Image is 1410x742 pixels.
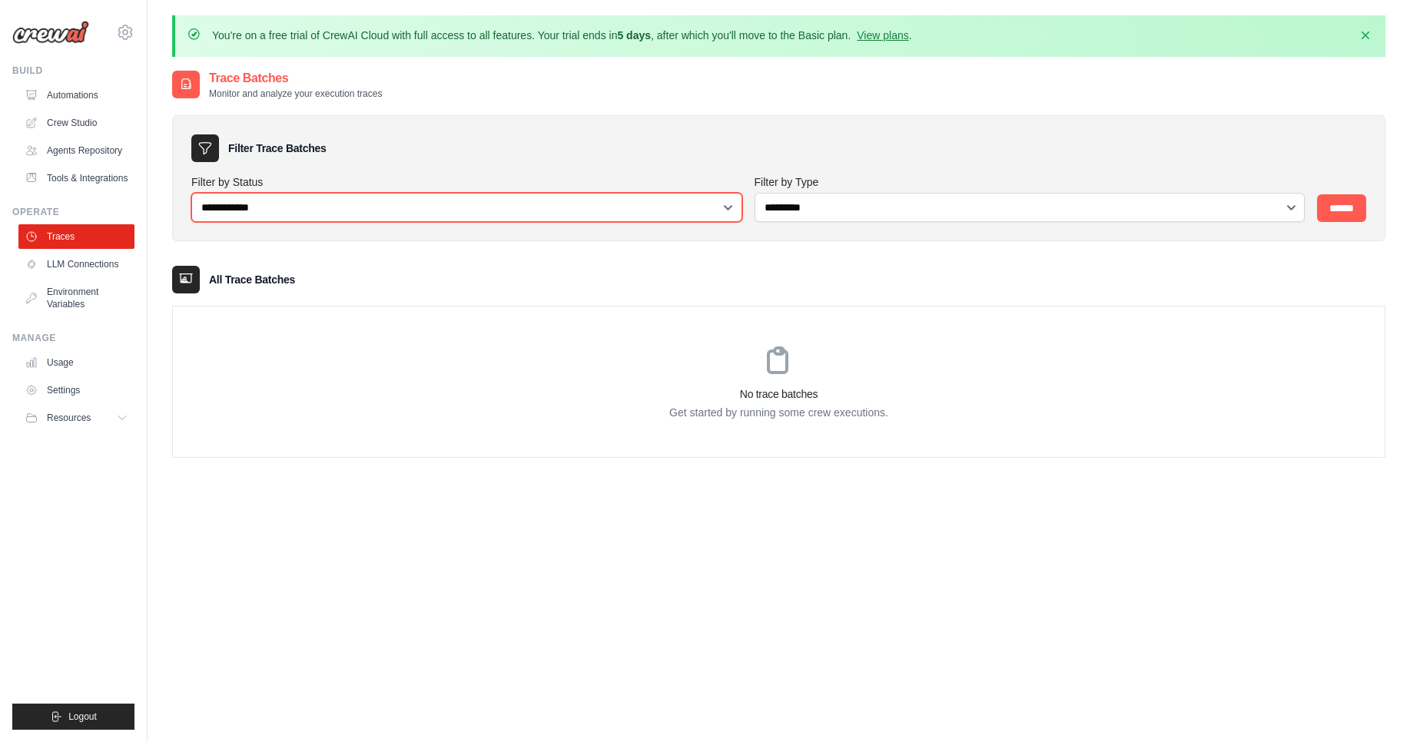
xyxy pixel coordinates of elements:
div: Build [12,65,134,77]
button: Resources [18,406,134,430]
a: LLM Connections [18,252,134,277]
p: Monitor and analyze your execution traces [209,88,382,100]
a: Environment Variables [18,280,134,316]
label: Filter by Status [191,174,742,190]
a: Agents Repository [18,138,134,163]
a: Crew Studio [18,111,134,135]
img: Logo [12,21,89,44]
a: Settings [18,378,134,402]
a: Tools & Integrations [18,166,134,190]
p: Get started by running some crew executions. [173,405,1385,420]
label: Filter by Type [755,174,1305,190]
a: View plans [857,29,908,41]
a: Automations [18,83,134,108]
span: Resources [47,412,91,424]
div: Manage [12,332,134,344]
h3: No trace batches [173,386,1385,402]
a: Traces [18,224,134,249]
p: You're on a free trial of CrewAI Cloud with full access to all features. Your trial ends in , aft... [212,28,912,43]
div: Operate [12,206,134,218]
a: Usage [18,350,134,375]
h3: All Trace Batches [209,272,295,287]
span: Logout [68,711,97,723]
button: Logout [12,704,134,730]
strong: 5 days [617,29,651,41]
h2: Trace Batches [209,69,382,88]
h3: Filter Trace Batches [228,141,326,156]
